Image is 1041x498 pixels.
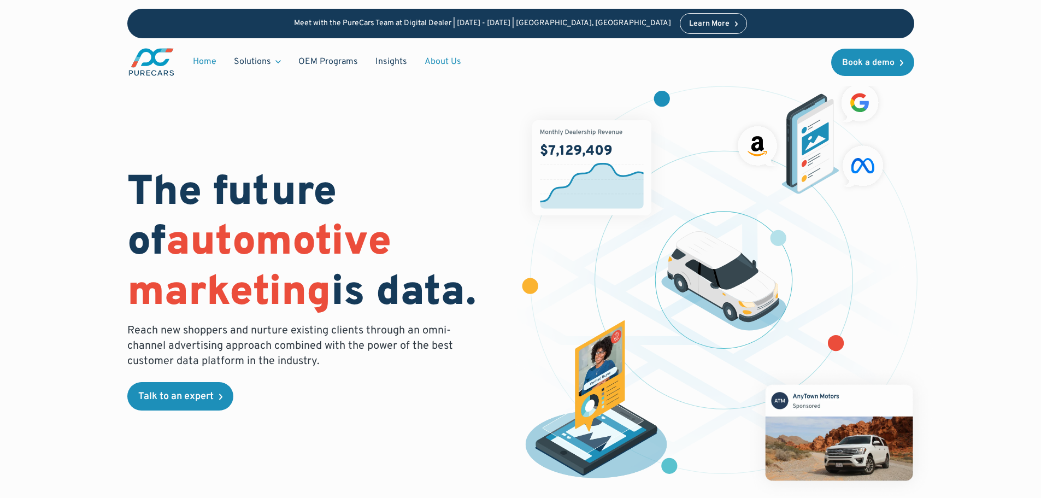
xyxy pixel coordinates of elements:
img: persona of a buyer [515,320,678,483]
a: main [127,47,175,77]
div: Talk to an expert [138,392,214,402]
div: Solutions [225,51,290,72]
p: Meet with the PureCars Team at Digital Dealer | [DATE] - [DATE] | [GEOGRAPHIC_DATA], [GEOGRAPHIC_... [294,19,671,28]
a: Talk to an expert [127,382,233,411]
div: Learn More [689,20,730,28]
img: illustration of a vehicle [661,231,787,331]
a: Insights [367,51,416,72]
div: Book a demo [842,58,895,67]
div: Solutions [234,56,271,68]
h1: The future of is data. [127,169,508,319]
a: Book a demo [831,49,914,76]
a: Learn More [680,13,748,34]
span: automotive marketing [127,217,391,319]
img: ads on social media and advertising partners [732,79,889,194]
p: Reach new shoppers and nurture existing clients through an omni-channel advertising approach comb... [127,323,460,369]
img: purecars logo [127,47,175,77]
a: OEM Programs [290,51,367,72]
a: About Us [416,51,470,72]
img: chart showing monthly dealership revenue of $7m [532,120,651,215]
a: Home [184,51,225,72]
